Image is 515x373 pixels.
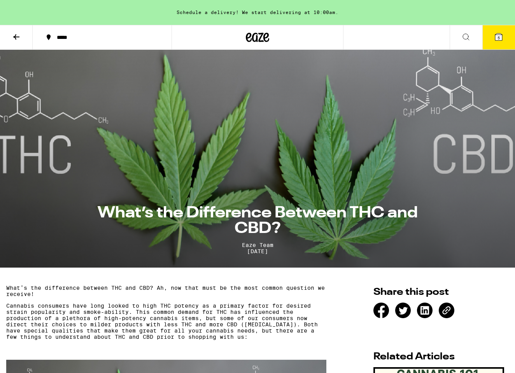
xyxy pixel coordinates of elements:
[482,25,515,49] button: 5
[497,35,500,40] span: 5
[74,205,441,236] h1: What’s the Difference Between THC and CBD?
[373,287,504,297] h2: Share this post
[6,285,326,297] p: What’s the difference between THC and CBD? Ah, now that must be the most common question we receive!
[439,303,454,318] div: [URL][DOMAIN_NAME]
[373,352,504,362] h2: Related Articles
[74,242,441,248] span: Eaze Team
[74,248,441,254] span: [DATE]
